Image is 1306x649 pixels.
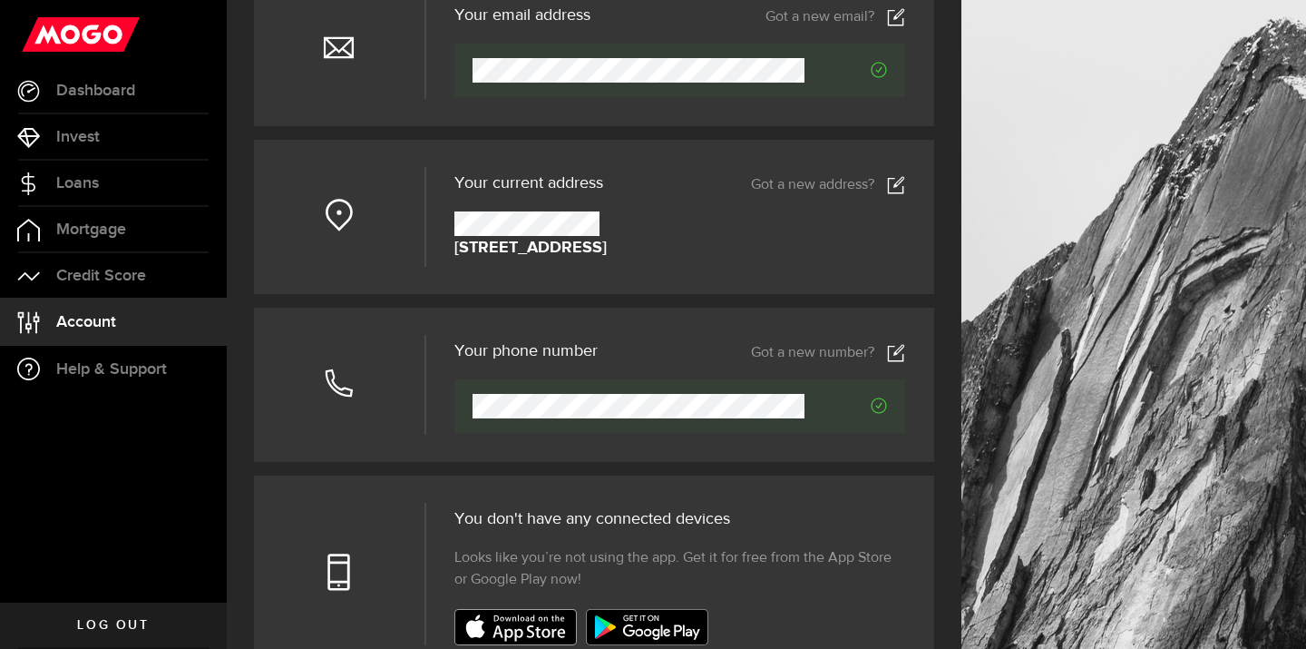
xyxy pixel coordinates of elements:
h3: Your phone number [454,343,598,359]
span: Invest [56,129,100,145]
span: Log out [77,619,149,632]
a: Got a new email? [765,8,905,26]
span: You don't have any connected devices [454,511,730,527]
img: badge-google-play.svg [586,609,708,645]
span: Account [56,314,116,330]
h3: Your email address [454,7,590,24]
button: Open LiveChat chat widget [15,7,69,62]
a: Got a new number? [751,344,905,362]
span: Verified [804,62,887,78]
span: Verified [804,398,887,414]
span: Dashboard [56,83,135,99]
span: Credit Score [56,268,146,284]
span: Your current address [454,175,603,192]
img: badge-app-store.svg [454,609,577,645]
span: Looks like you’re not using the app. Get it for free from the App Store or Google Play now! [454,547,905,591]
span: Help & Support [56,361,167,378]
strong: [STREET_ADDRESS] [454,236,607,261]
span: Mortgage [56,221,126,238]
span: Loans [56,175,99,192]
a: Got a new address? [751,176,905,194]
